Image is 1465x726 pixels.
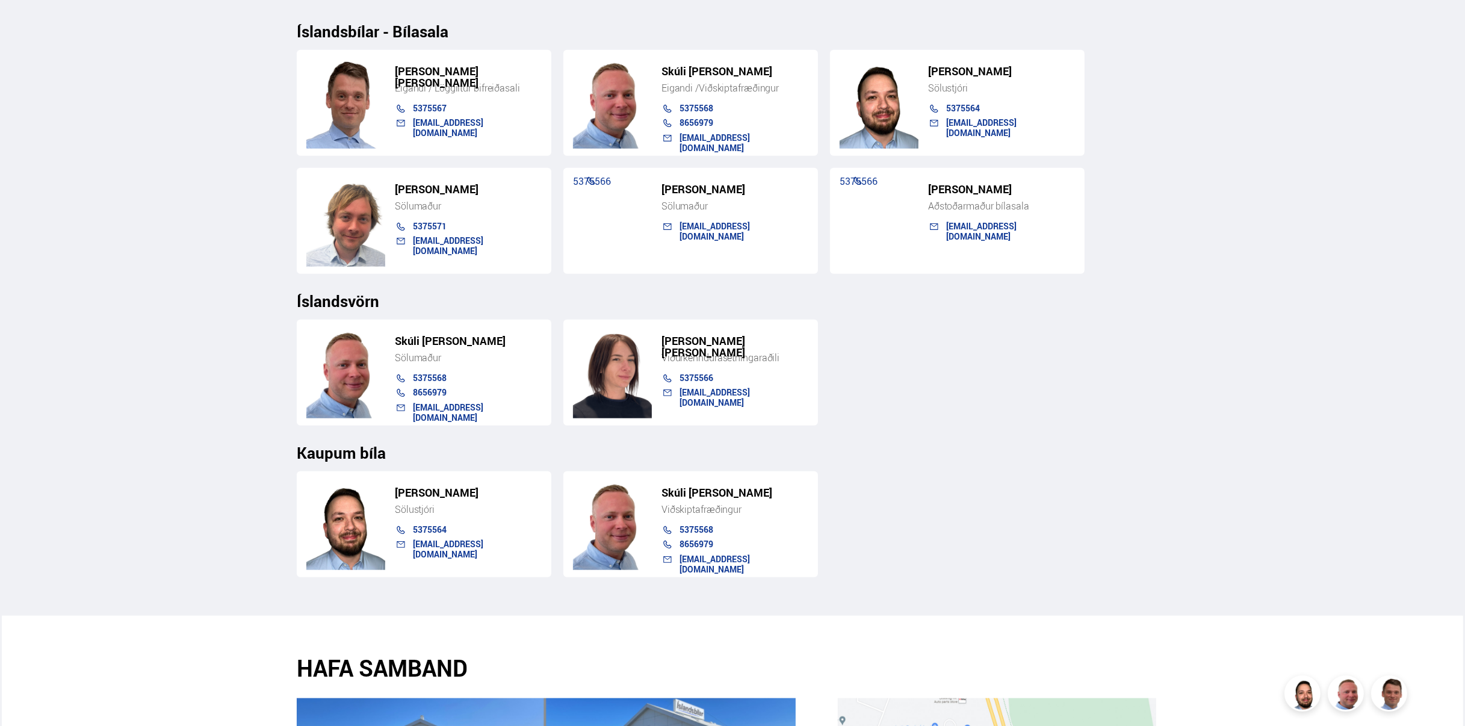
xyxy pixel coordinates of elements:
[395,503,542,515] div: Sölustjóri
[661,184,808,195] h5: [PERSON_NAME]
[395,200,542,212] div: Sölumaður
[661,82,808,94] div: Eigandi /
[306,327,385,418] img: m7PZdWzYfFvz2vuk.png
[413,220,447,232] a: 5375571
[928,82,1075,94] div: Sölustjóri
[1330,677,1366,713] img: siFngHWaQ9KaOqBr.png
[946,102,980,114] a: 5375564
[928,200,1075,212] div: Aðstoðarmaður bílasala
[680,524,713,535] a: 5375568
[395,352,542,364] div: Sölumaður
[840,58,918,149] img: nhp88E3Fdnt1Opn2.png
[680,102,713,114] a: 5375568
[413,372,447,383] a: 5375568
[1373,677,1409,713] img: FbJEzSuNWCJXmdc-.webp
[395,487,542,498] h5: [PERSON_NAME]
[573,58,652,149] img: siFngHWaQ9KaOqBr.png
[699,81,779,95] span: Viðskiptafræðingur
[680,553,750,574] a: [EMAIL_ADDRESS][DOMAIN_NAME]
[413,402,483,423] a: [EMAIL_ADDRESS][DOMAIN_NAME]
[680,220,750,241] a: [EMAIL_ADDRESS][DOMAIN_NAME]
[395,66,542,88] h5: [PERSON_NAME] [PERSON_NAME]
[928,184,1075,195] h5: [PERSON_NAME]
[297,292,1168,310] h3: Íslandsvörn
[661,487,808,498] h5: Skúli [PERSON_NAME]
[413,386,447,398] a: 8656979
[661,66,808,77] h5: Skúli [PERSON_NAME]
[946,117,1017,138] a: [EMAIL_ADDRESS][DOMAIN_NAME]
[661,335,808,358] h5: [PERSON_NAME] [PERSON_NAME]
[680,117,713,128] a: 8656979
[297,22,1168,40] h3: Íslandsbílar - Bílasala
[573,175,611,188] a: 5375566
[680,372,713,383] a: 5375566
[413,235,483,256] a: [EMAIL_ADDRESS][DOMAIN_NAME]
[413,538,483,559] a: [EMAIL_ADDRESS][DOMAIN_NAME]
[395,82,542,94] div: Eigandi / Löggiltur bifreiðasali
[661,200,808,212] div: Sölumaður
[10,5,46,41] button: Opna LiveChat spjallviðmót
[573,327,652,418] img: TiAwD7vhpwHUHg8j.png
[413,102,447,114] a: 5375567
[297,654,796,681] h2: HAFA SAMBAND
[306,176,385,267] img: SZ4H-t_Copy_of_C.png
[840,175,878,188] a: 5375566
[661,352,808,364] div: Viðurkenndur
[395,335,542,347] h5: Skúli [PERSON_NAME]
[306,58,385,149] img: FbJEzSuNWCJXmdc-.webp
[413,117,483,138] a: [EMAIL_ADDRESS][DOMAIN_NAME]
[413,524,447,535] a: 5375564
[680,132,750,153] a: [EMAIL_ADDRESS][DOMAIN_NAME]
[680,538,713,550] a: 8656979
[661,503,742,516] span: Viðskiptafræðingur
[928,66,1075,77] h5: [PERSON_NAME]
[573,479,652,570] img: m7PZdWzYfFvz2vuk.png
[306,479,385,570] img: nhp88E3Fdnt1Opn2.png
[680,386,750,408] a: [EMAIL_ADDRESS][DOMAIN_NAME]
[297,444,1168,462] h3: Kaupum bíla
[395,184,542,195] h5: [PERSON_NAME]
[946,220,1017,241] a: [EMAIL_ADDRESS][DOMAIN_NAME]
[717,351,780,364] span: ásetningaraðili
[1286,677,1322,713] img: nhp88E3Fdnt1Opn2.png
